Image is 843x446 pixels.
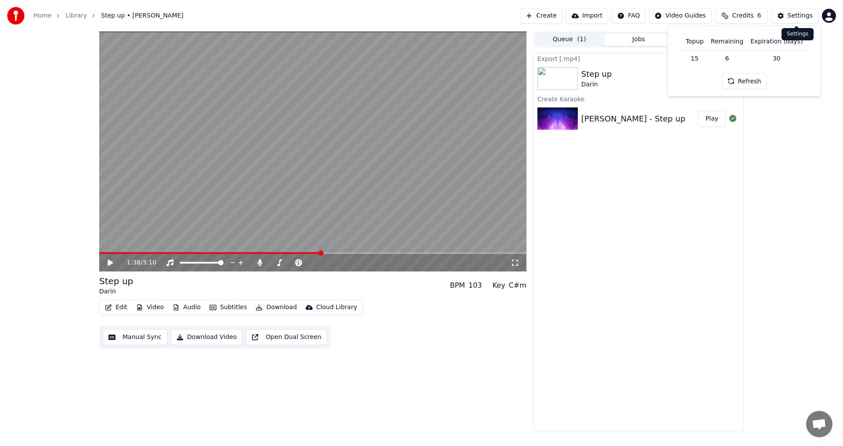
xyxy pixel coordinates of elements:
[535,33,604,46] button: Queue
[101,11,184,20] span: Step up • [PERSON_NAME]
[649,8,711,24] button: Video Guides
[707,50,747,66] td: 6
[806,411,832,437] a: Open chat
[65,11,87,20] a: Library
[316,303,357,312] div: Cloud Library
[581,68,612,80] div: Step up
[33,11,51,20] a: Home
[127,258,148,267] div: /
[581,113,685,125] div: [PERSON_NAME] - Step up
[707,33,747,50] th: Remaining
[509,280,526,291] div: C#m
[7,7,25,25] img: youka
[604,33,674,46] button: Jobs
[171,329,242,345] button: Download Video
[493,280,505,291] div: Key
[698,111,726,127] button: Play
[732,11,753,20] span: Credits
[99,275,133,287] div: Step up
[534,93,743,104] div: Create Karaoke
[246,329,327,345] button: Open Dual Screen
[577,35,586,44] span: ( 1 )
[682,50,707,66] td: 15
[788,11,813,20] div: Settings
[103,329,167,345] button: Manual Sync
[206,301,250,314] button: Subtitles
[747,33,806,50] th: Expiration (days)
[520,8,562,24] button: Create
[747,50,806,66] td: 30
[252,301,300,314] button: Download
[682,33,707,50] th: Topup
[143,258,156,267] span: 3:10
[127,258,140,267] span: 1:38
[612,8,645,24] button: FAQ
[33,11,184,20] nav: breadcrumb
[101,301,131,314] button: Edit
[566,8,608,24] button: Import
[133,301,167,314] button: Video
[169,301,204,314] button: Audio
[757,11,761,20] span: 6
[99,287,133,296] div: Darin
[450,280,465,291] div: BPM
[782,28,814,40] div: Settings
[715,8,768,24] button: Credits6
[534,53,743,64] div: Export [.mp4]
[771,8,818,24] button: Settings
[581,80,612,89] div: Darin
[722,73,767,89] button: Refresh
[468,280,482,291] div: 103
